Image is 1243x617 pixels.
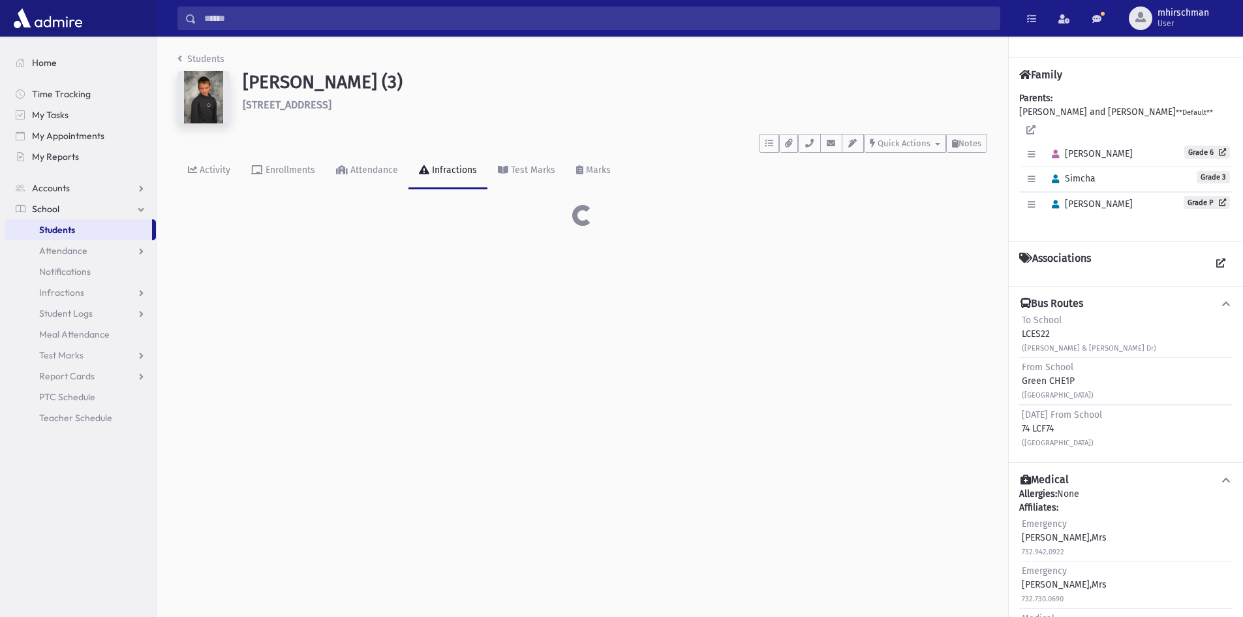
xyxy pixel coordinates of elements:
span: Attendance [39,245,87,257]
a: Enrollments [241,153,326,189]
a: Test Marks [487,153,566,189]
span: My Appointments [32,130,104,142]
span: Emergency [1022,518,1067,530]
span: [PERSON_NAME] [1046,198,1133,210]
small: ([PERSON_NAME] & [PERSON_NAME] Dr) [1022,344,1156,353]
h4: Associations [1019,252,1091,276]
span: My Reports [32,151,79,163]
a: Grade P [1184,196,1230,209]
span: Time Tracking [32,88,91,100]
span: To School [1022,315,1062,326]
span: Report Cards [39,370,95,382]
div: LCES22 [1022,313,1156,355]
div: Enrollments [263,165,315,176]
button: Notes [946,134,987,153]
span: Emergency [1022,565,1067,577]
div: Test Marks [508,165,555,176]
a: PTC Schedule [5,387,156,407]
span: User [1158,18,1209,29]
span: From School [1022,362,1073,373]
b: Parents: [1019,93,1052,104]
span: Meal Attendance [39,328,110,340]
nav: breadcrumb [177,52,224,71]
h6: [STREET_ADDRESS] [243,99,987,111]
small: 732.730.0690 [1022,595,1064,603]
span: PTC Schedule [39,391,95,403]
span: Grade 3 [1197,171,1230,183]
button: Quick Actions [864,134,946,153]
button: Medical [1019,473,1233,487]
a: Attendance [326,153,408,189]
span: My Tasks [32,109,69,121]
a: Time Tracking [5,84,156,104]
span: Students [39,224,75,236]
small: 732.942.0922 [1022,548,1064,556]
div: Green CHE1P [1022,360,1094,402]
span: Home [32,57,57,69]
a: My Reports [5,146,156,167]
input: Search [196,7,1000,30]
h1: [PERSON_NAME] (3) [243,71,987,93]
span: Infractions [39,287,84,298]
div: Marks [583,165,611,176]
a: Teacher Schedule [5,407,156,428]
span: Test Marks [39,349,84,361]
a: Students [5,219,152,240]
a: Infractions [5,282,156,303]
a: Notifications [5,261,156,282]
span: [DATE] From School [1022,409,1102,420]
b: Allergies: [1019,488,1057,499]
a: Meal Attendance [5,324,156,345]
a: Student Logs [5,303,156,324]
span: [PERSON_NAME] [1046,148,1133,159]
a: My Tasks [5,104,156,125]
span: mhirschman [1158,8,1209,18]
a: Infractions [408,153,487,189]
a: Activity [177,153,241,189]
a: Marks [566,153,621,189]
img: w== [177,71,230,123]
small: ([GEOGRAPHIC_DATA]) [1022,439,1094,447]
span: Notes [959,138,981,148]
span: Quick Actions [878,138,930,148]
a: Grade 6 [1184,146,1230,159]
div: Activity [197,165,230,176]
div: [PERSON_NAME],Mrs [1022,517,1107,558]
a: School [5,198,156,219]
h4: Bus Routes [1020,297,1083,311]
a: Home [5,52,156,73]
div: Attendance [348,165,398,176]
img: AdmirePro [10,5,85,31]
div: [PERSON_NAME] and [PERSON_NAME] [1019,91,1233,230]
a: Test Marks [5,345,156,366]
b: Affiliates: [1019,502,1058,513]
div: 74 LCF74 [1022,408,1102,449]
a: My Appointments [5,125,156,146]
span: Teacher Schedule [39,412,112,424]
span: Notifications [39,266,91,277]
small: ([GEOGRAPHIC_DATA]) [1022,391,1094,400]
button: Bus Routes [1019,297,1233,311]
a: Attendance [5,240,156,261]
span: Accounts [32,182,70,194]
h4: Medical [1020,473,1069,487]
a: Accounts [5,178,156,198]
h4: Family [1019,69,1062,81]
a: Report Cards [5,366,156,387]
span: School [32,203,59,215]
a: Students [177,54,224,65]
span: Student Logs [39,308,93,319]
div: [PERSON_NAME],Mrs [1022,564,1107,605]
span: Simcha [1046,173,1096,184]
a: View all Associations [1209,252,1233,276]
div: Infractions [429,165,477,176]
